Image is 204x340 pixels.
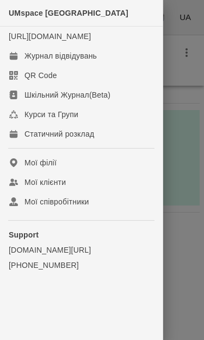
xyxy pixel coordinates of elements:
[9,245,154,255] a: [DOMAIN_NAME][URL]
[24,89,110,100] div: Шкільний Журнал(Beta)
[24,70,57,81] div: QR Code
[24,196,89,207] div: Мої співробітники
[9,32,91,41] a: [URL][DOMAIN_NAME]
[24,50,97,61] div: Журнал відвідувань
[24,109,78,120] div: Курси та Групи
[24,157,57,168] div: Мої філії
[9,260,154,271] a: [PHONE_NUMBER]
[9,9,128,17] span: UMspace [GEOGRAPHIC_DATA]
[24,129,94,139] div: Статичний розклад
[24,177,66,188] div: Мої клієнти
[9,229,154,240] p: Support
